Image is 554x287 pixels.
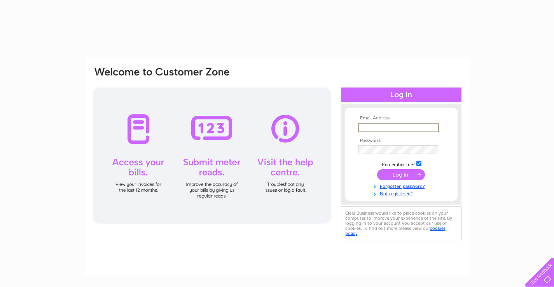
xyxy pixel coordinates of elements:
th: Email Address: [356,115,446,121]
div: Clear Business would like to place cookies on your computer to improve your experience of the sit... [341,206,461,240]
td: Remember me? [356,160,446,168]
a: cookies policy [345,226,446,236]
input: Submit [377,169,425,180]
a: Not registered? [358,189,446,197]
th: Password: [356,138,446,143]
a: Forgotten password? [358,182,446,189]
